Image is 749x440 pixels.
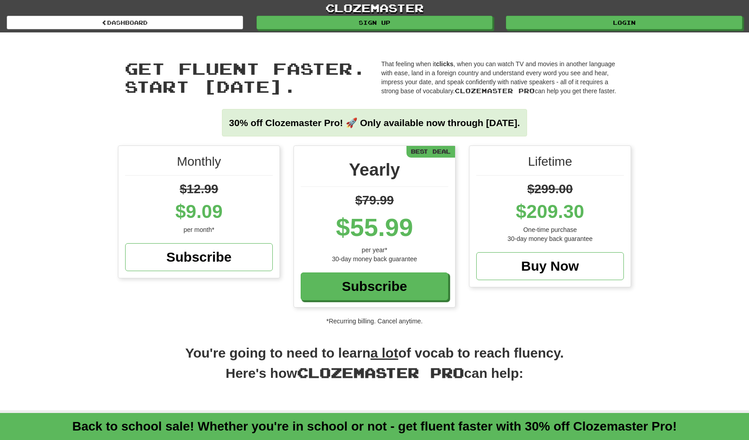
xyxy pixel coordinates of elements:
a: Sign up [257,16,493,29]
span: $12.99 [180,182,218,196]
h2: You're going to need to learn of vocab to reach fluency. Here's how can help: [118,344,631,392]
div: One-time purchase [476,225,624,234]
div: 30-day money back guarantee [476,234,624,243]
div: 30-day money back guarantee [301,254,448,263]
span: $79.99 [355,193,394,207]
span: Clozemaster Pro [297,364,464,381]
strong: 30% off Clozemaster Pro! 🚀 Only available now through [DATE]. [229,118,520,128]
span: Clozemaster Pro [455,87,535,95]
a: Dashboard [7,16,243,29]
u: a lot [370,345,398,360]
div: per month* [125,225,273,234]
a: Subscribe [301,272,448,300]
div: $55.99 [301,209,448,245]
div: Lifetime [476,153,624,176]
div: $9.09 [125,198,273,225]
a: Buy Now [476,252,624,280]
a: Subscribe [125,243,273,271]
div: per year* [301,245,448,254]
p: That feeling when it , when you can watch TV and movies in another language with ease, land in a ... [381,59,624,95]
a: Back to school sale! Whether you're in school or not - get fluent faster with 30% off Clozemaster... [72,419,677,433]
span: $299.00 [527,182,573,196]
div: Best Deal [406,146,455,157]
span: Get fluent faster. Start [DATE]. [125,59,366,96]
div: Yearly [301,157,448,187]
a: Login [506,16,742,29]
div: $209.30 [476,198,624,225]
strong: clicks [436,60,453,68]
div: Monthly [125,153,273,176]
